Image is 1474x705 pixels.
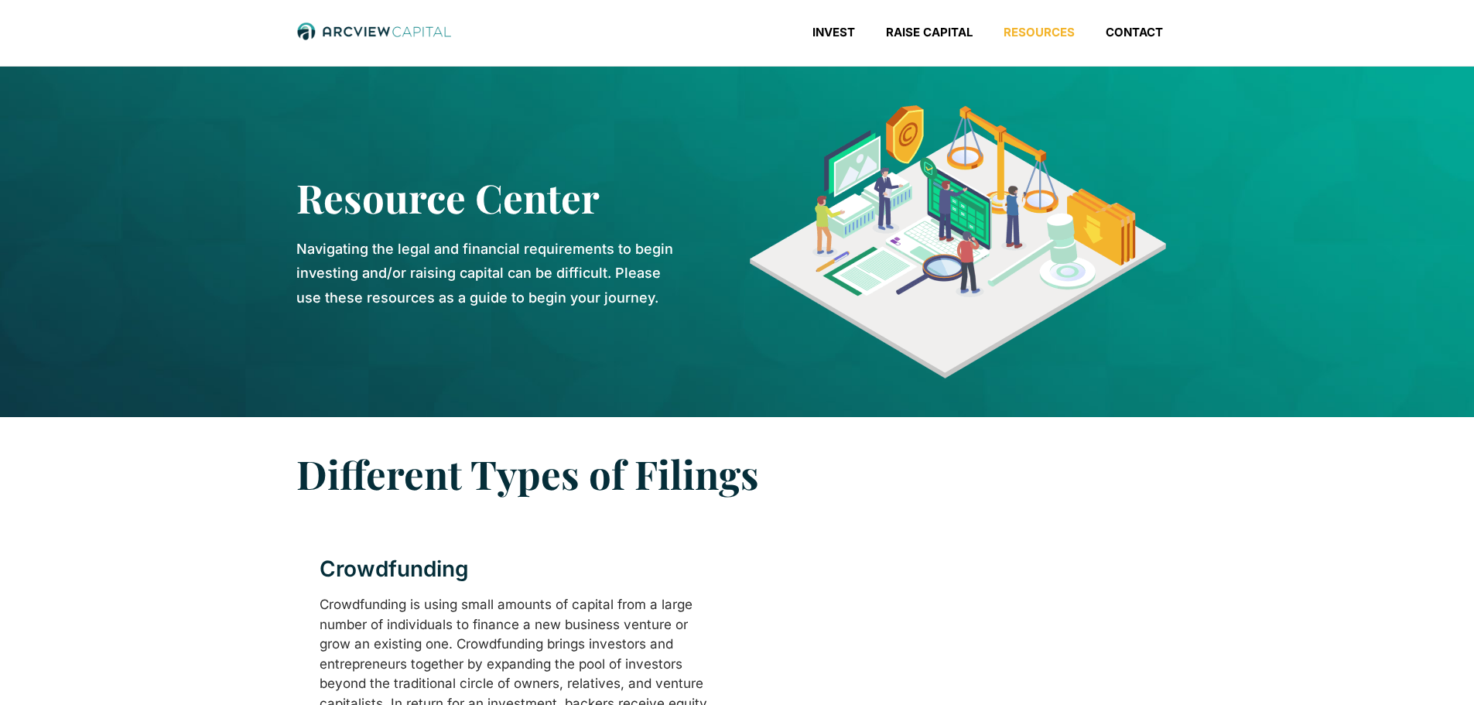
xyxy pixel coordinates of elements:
[988,25,1090,40] a: Resources
[296,448,1140,500] h3: Different Types of Filings
[320,558,714,580] h2: Crowdfunding
[797,25,870,40] a: Invest
[296,174,683,221] h2: Resource Center
[1090,25,1178,40] a: Contact
[870,25,988,40] a: Raise Capital
[296,237,683,310] p: Navigating the legal and financial requirements to begin investing and/or raising capital can be ...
